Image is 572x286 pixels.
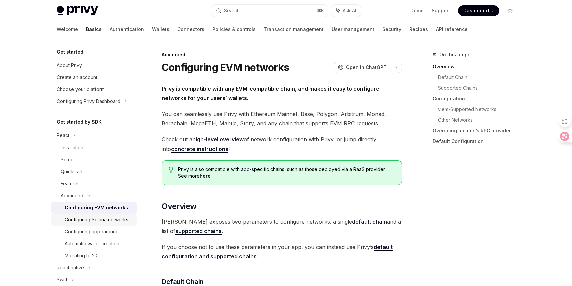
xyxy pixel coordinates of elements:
button: Open in ChatGPT [334,62,391,73]
span: Dashboard [463,7,489,14]
div: Configuring EVM networks [65,204,128,212]
a: Automatic wallet creation [51,238,137,250]
a: Basics [86,21,102,37]
a: Wallets [152,21,169,37]
a: Transaction management [264,21,324,37]
a: Security [382,21,401,37]
div: Swift [57,276,67,284]
a: here [200,173,211,179]
a: Configuration [433,93,521,104]
a: Configuring appearance [51,226,137,238]
a: API reference [436,21,468,37]
a: Setup [51,154,137,166]
span: Open in ChatGPT [346,64,387,71]
button: Toggle dark mode [505,5,515,16]
div: React [57,131,69,139]
div: Features [61,180,80,188]
a: User management [332,21,374,37]
span: [PERSON_NAME] exposes two parameters to configure networks: a single and a list of . [162,217,402,236]
div: Configuring Solana networks [65,216,128,224]
a: Overview [433,61,521,72]
span: If you choose not to use these parameters in your app, you can instead use Privy’s . [162,242,402,261]
a: Welcome [57,21,78,37]
div: Choose your platform [57,85,105,93]
span: ⌘ K [317,8,324,13]
a: Installation [51,141,137,154]
a: concrete instructions [171,146,228,153]
a: About Privy [51,59,137,71]
button: Ask AI [331,5,361,17]
a: Default Chain [438,72,521,83]
span: Privy is also compatible with app-specific chains, such as those deployed via a RaaS provider. Se... [178,166,395,179]
div: Installation [61,144,83,152]
a: high-level overview [192,136,244,143]
a: Connectors [177,21,204,37]
a: Dashboard [458,5,499,16]
a: Configuring Solana networks [51,214,137,226]
span: Ask AI [343,7,356,14]
img: light logo [57,6,98,15]
a: Policies & controls [212,21,256,37]
h1: Configuring EVM networks [162,61,289,73]
a: Features [51,178,137,190]
a: Quickstart [51,166,137,178]
a: Support [432,7,450,14]
a: Create an account [51,71,137,83]
a: Demo [410,7,424,14]
div: Quickstart [61,168,83,176]
span: On this page [439,51,469,59]
div: Search... [224,7,243,15]
a: Configuring EVM networks [51,202,137,214]
span: Overview [162,201,196,212]
div: React native [57,264,84,272]
a: Overriding a chain’s RPC provider [433,125,521,136]
div: Advanced [61,192,83,200]
h5: Get started by SDK [57,118,102,126]
a: Choose your platform [51,83,137,95]
a: viem-Supported Networks [438,104,521,115]
span: You can seamlessly use Privy with Ethereum Mainnet, Base, Polygon, Arbitrum, Monad, Berachain, Me... [162,109,402,128]
div: About Privy [57,61,82,69]
div: Configuring Privy Dashboard [57,97,120,105]
div: Setup [61,156,74,164]
div: Advanced [162,51,402,58]
a: Migrating to 2.0 [51,250,137,262]
a: default chain [352,218,387,225]
strong: Privy is compatible with any EVM-compatible chain, and makes it easy to configure networks for yo... [162,85,379,101]
a: Recipes [409,21,428,37]
a: Authentication [110,21,144,37]
a: Supported Chains [438,83,521,93]
svg: Tip [169,167,173,173]
div: Create an account [57,73,97,81]
h5: Get started [57,48,83,56]
a: Default Configuration [433,136,521,147]
button: Search...⌘K [211,5,328,17]
div: Configuring appearance [65,228,119,236]
a: supported chains [175,228,222,235]
div: Migrating to 2.0 [65,252,99,260]
a: Other Networks [438,115,521,125]
span: Check out a of network configuration with Privy, or jump directly into ! [162,135,402,154]
div: Automatic wallet creation [65,240,119,248]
